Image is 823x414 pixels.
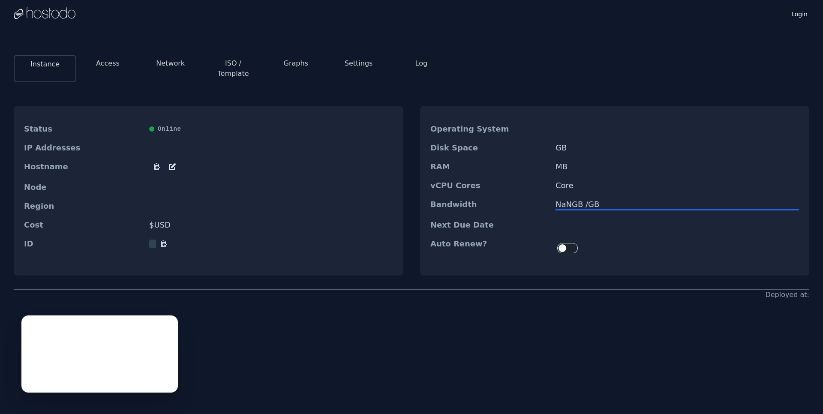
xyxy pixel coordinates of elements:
[284,58,308,69] button: Graphs
[209,58,258,79] button: ISO / Template
[556,200,799,209] div: NaN GB / GB
[24,221,142,229] dt: Cost
[149,125,393,133] div: Online
[24,240,142,248] dt: ID
[30,59,60,69] button: Instance
[24,125,142,133] dt: Status
[790,8,809,18] a: Login
[430,162,549,171] dt: RAM
[430,181,549,190] dt: vCPU Cores
[24,162,142,173] dt: Hostname
[430,221,549,229] dt: Next Due Date
[556,181,799,190] dd: Core
[556,144,799,152] dd: GB
[24,144,142,152] dt: IP Addresses
[430,144,549,152] dt: Disk Space
[430,200,549,210] dt: Bandwidth
[430,125,549,133] dt: Operating System
[149,221,393,229] dd: $ USD
[345,58,373,69] button: Settings
[156,58,185,69] button: Network
[765,290,809,300] div: Deployed at:
[556,162,799,171] dd: MB
[14,7,75,20] img: Logo
[24,202,142,210] dt: Region
[96,58,120,69] button: Access
[24,183,142,192] dt: Node
[415,58,428,69] button: Log
[430,240,549,257] dt: Auto Renew?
